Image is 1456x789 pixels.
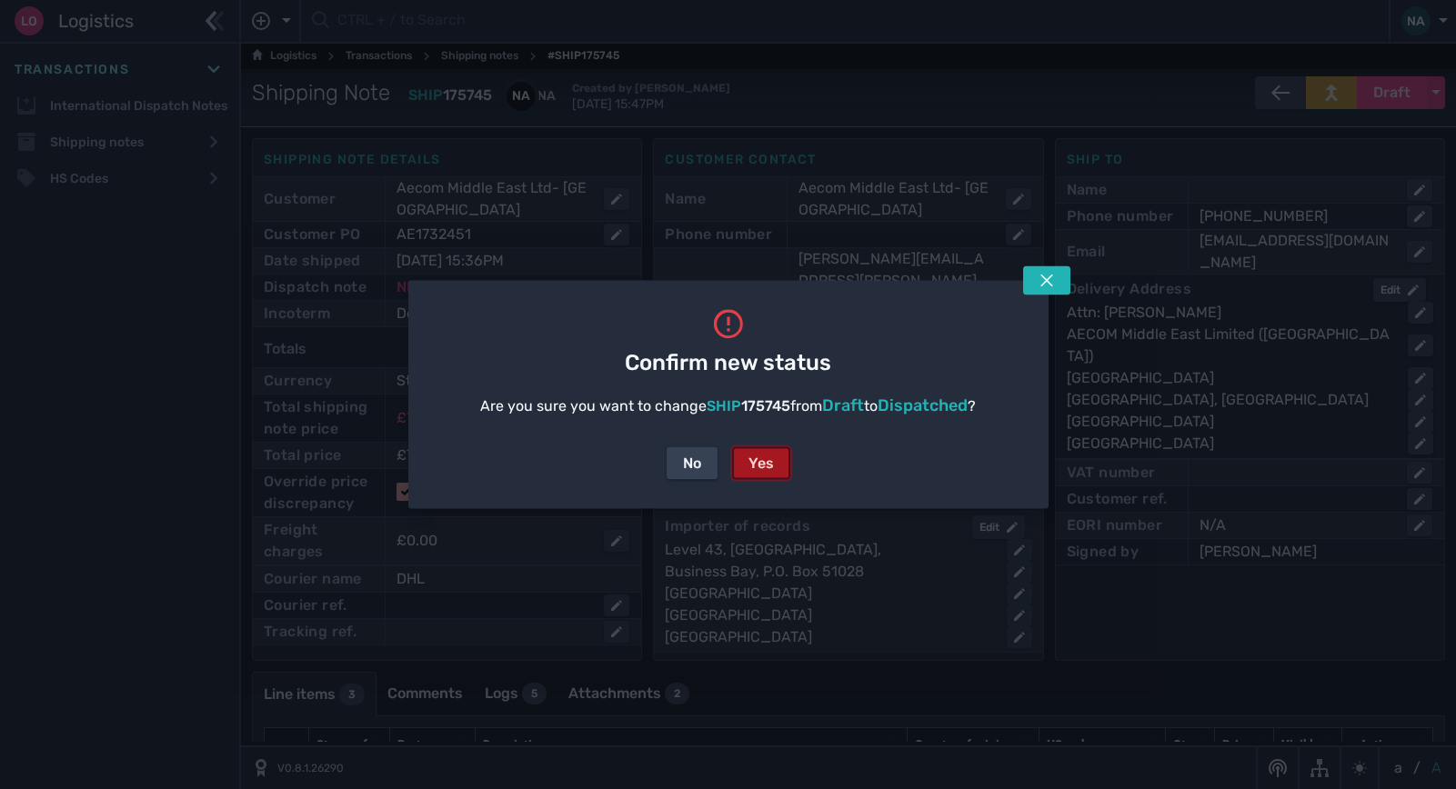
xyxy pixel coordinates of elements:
div: No [683,453,701,474]
button: Yes [732,447,790,480]
button: Tap escape key to close [1023,266,1070,295]
div: Are you sure you want to change from to ? [480,394,976,418]
button: No [667,447,718,480]
span: Confirm new status [625,346,831,379]
span: Dispatched [878,395,968,415]
span: 175745 [741,397,790,414]
span: SHIP [707,397,741,414]
div: Yes [748,453,774,474]
span: Draft [822,395,864,415]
